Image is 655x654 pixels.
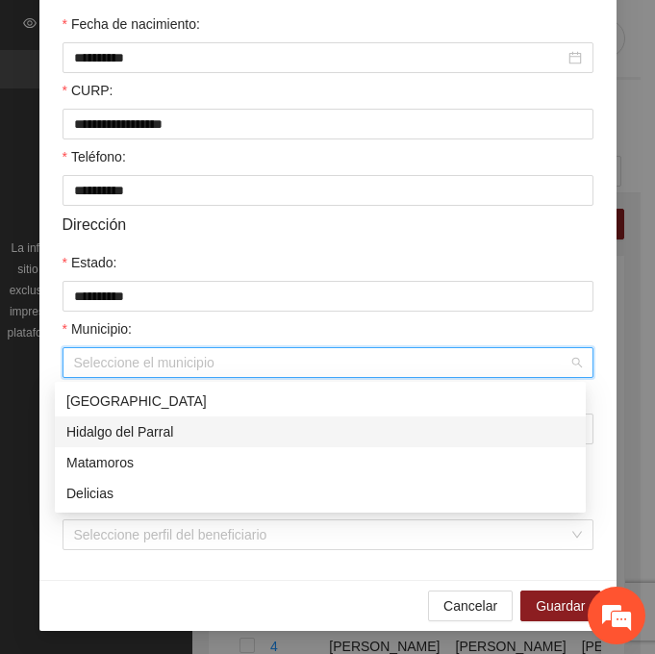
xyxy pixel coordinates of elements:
[428,591,513,621] button: Cancelar
[63,318,132,340] label: Municipio:
[63,281,593,312] input: Estado:
[74,520,568,549] input: Perfil de beneficiario
[520,591,600,621] button: Guardar
[74,348,568,377] input: Municipio:
[63,252,117,273] label: Estado:
[443,595,497,616] span: Cancelar
[63,175,593,206] input: Teléfono:
[63,80,113,101] label: CURP:
[536,595,585,616] span: Guardar
[63,213,127,237] span: Dirección
[55,447,586,478] div: Matamoros
[66,390,574,412] div: [GEOGRAPHIC_DATA]
[55,478,586,509] div: Delicias
[63,13,200,35] label: Fecha de nacimiento:
[100,98,323,123] div: Chatee con nosotros ahora
[63,146,126,167] label: Teléfono:
[10,443,366,511] textarea: Escriba su mensaje y pulse “Intro”
[112,215,265,410] span: Estamos en línea.
[55,416,586,447] div: Hidalgo del Parral
[55,386,586,416] div: Chihuahua
[66,483,574,504] div: Delicias
[66,452,574,473] div: Matamoros
[66,421,574,442] div: Hidalgo del Parral
[63,109,593,139] input: CURP:
[74,47,565,68] input: Fecha de nacimiento:
[315,10,362,56] div: Minimizar ventana de chat en vivo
